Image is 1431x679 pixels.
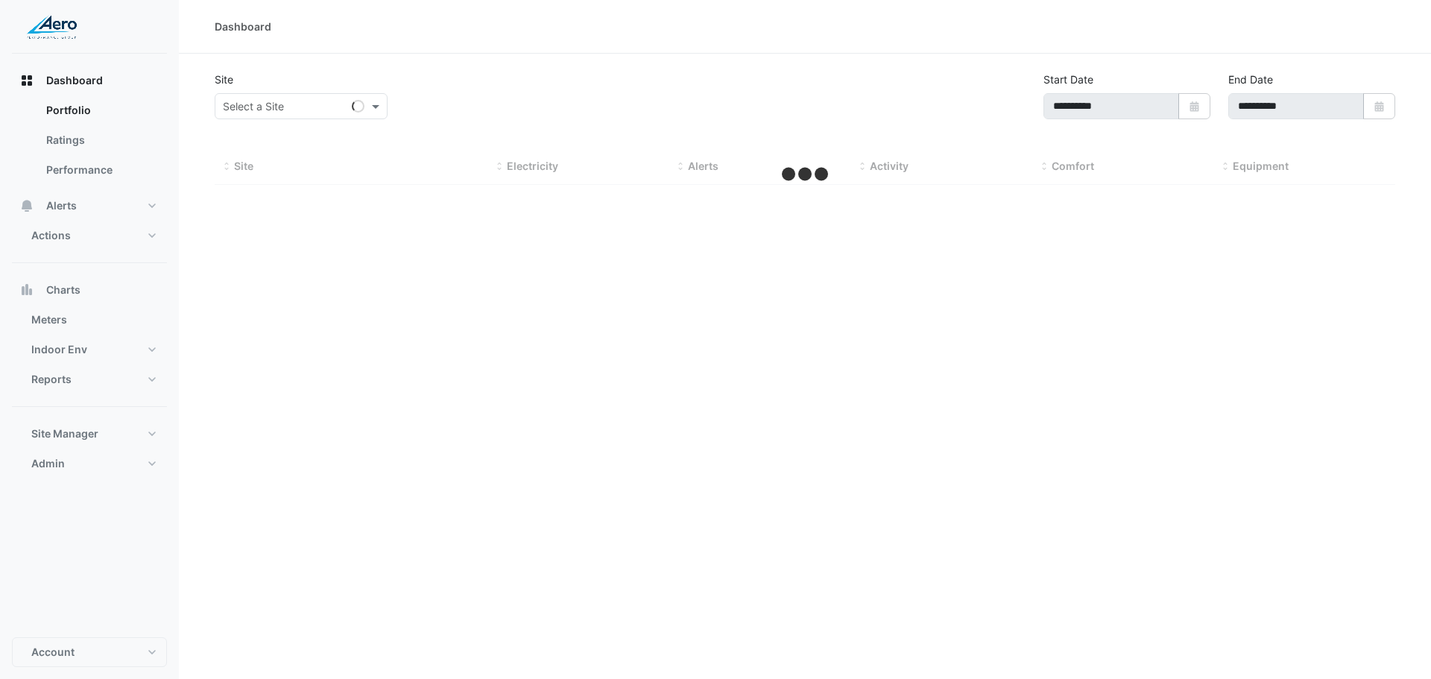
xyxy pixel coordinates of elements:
a: Performance [34,155,167,185]
span: Electricity [507,160,558,172]
span: Account [31,645,75,660]
span: Indoor Env [31,342,87,357]
button: Admin [12,449,167,479]
button: Reports [12,364,167,394]
label: Start Date [1043,72,1093,87]
span: Alerts [46,198,77,213]
button: Dashboard [12,66,167,95]
img: Company Logo [18,12,85,42]
span: Meters [31,312,67,327]
span: Comfort [1052,160,1094,172]
span: Reports [31,372,72,387]
a: Ratings [34,125,167,155]
span: Site [234,160,253,172]
button: Actions [12,221,167,250]
button: Account [12,637,167,667]
button: Site Manager [12,419,167,449]
span: Equipment [1233,160,1289,172]
app-icon: Dashboard [19,73,34,88]
label: End Date [1228,72,1273,87]
span: Activity [870,160,909,172]
button: Alerts [12,191,167,221]
button: Charts [12,275,167,305]
span: Admin [31,456,65,471]
span: Actions [31,228,71,243]
app-icon: Charts [19,282,34,297]
div: Dashboard [215,19,271,34]
span: Dashboard [46,73,103,88]
app-icon: Alerts [19,198,34,213]
span: Charts [46,282,80,297]
span: Alerts [688,160,718,172]
button: Indoor Env [12,335,167,364]
div: Dashboard [12,95,167,191]
button: Meters [12,305,167,335]
span: Site Manager [31,426,98,441]
label: Site [215,72,233,87]
a: Portfolio [34,95,167,125]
